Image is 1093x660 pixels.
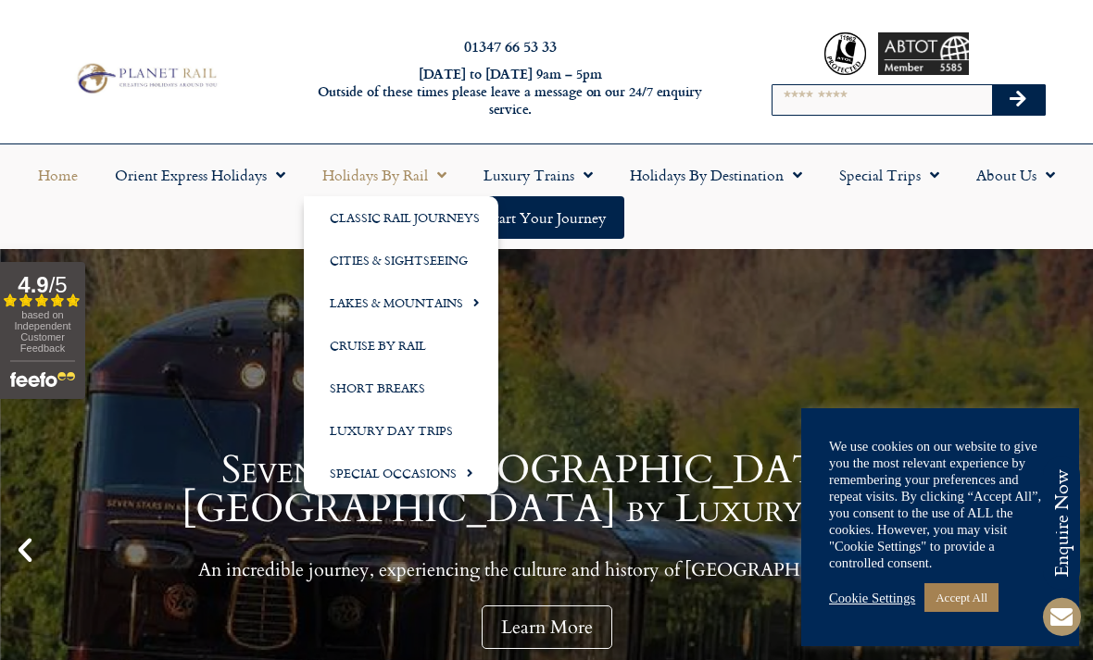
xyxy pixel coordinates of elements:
a: Home [19,154,96,196]
a: Start your Journey [469,196,624,239]
a: Special Trips [821,154,958,196]
a: Luxury Trains [465,154,611,196]
a: Holidays by Rail [304,154,465,196]
a: Special Occasions [304,452,498,494]
a: Lakes & Mountains [304,281,498,324]
a: Orient Express Holidays [96,154,304,196]
nav: Menu [9,154,1084,239]
a: Holidays by Destination [611,154,821,196]
a: Luxury Day Trips [304,409,498,452]
div: We use cookies on our website to give you the most relevant experience by remembering your prefer... [829,438,1051,571]
p: An incredible journey, experiencing the culture and history of [GEOGRAPHIC_DATA]. [46,558,1047,581]
button: Search [992,85,1046,115]
a: Cities & Sightseeing [304,239,498,281]
a: About Us [958,154,1074,196]
a: Classic Rail Journeys [304,196,498,239]
h6: [DATE] to [DATE] 9am – 5pm Outside of these times please leave a message on our 24/7 enquiry serv... [296,66,724,118]
a: Cruise by Rail [304,324,498,367]
ul: Holidays by Rail [304,196,498,494]
h1: Seven Stars [GEOGRAPHIC_DATA]: [GEOGRAPHIC_DATA] by Luxury Train [46,451,1047,529]
div: Previous slide [9,534,41,566]
img: Planet Rail Train Holidays Logo [71,60,220,96]
a: Learn More [482,605,612,649]
a: Cookie Settings [829,590,915,606]
a: 01347 66 53 33 [464,35,557,56]
a: Short Breaks [304,367,498,409]
a: Accept All [924,583,999,612]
